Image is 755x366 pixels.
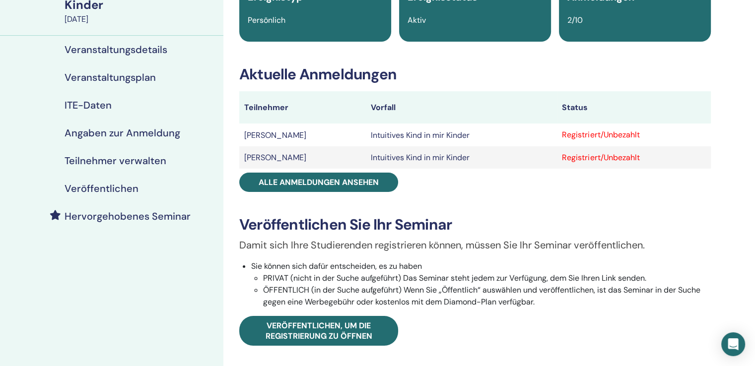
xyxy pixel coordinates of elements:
font: Veröffentlichen, um die Registrierung zu öffnen [266,320,372,341]
font: [PERSON_NAME] [244,152,306,163]
font: Status [562,102,588,113]
font: Vorfall [371,102,396,113]
font: Alle Anmeldungen ansehen [259,177,379,187]
font: Angaben zur Anmeldung [65,126,180,139]
font: Veranstaltungsdetails [65,43,167,56]
font: [DATE] [65,14,88,24]
font: [PERSON_NAME] [244,130,306,140]
font: Teilnehmer [244,102,288,113]
font: Sie können sich dafür entscheiden, es zu haben [251,261,422,271]
div: Open Intercom Messenger [721,332,745,356]
font: PRIVAT (nicht in der Suche aufgeführt) Das Seminar steht jedem zur Verfügung, dem Sie Ihren Link ... [263,273,646,283]
font: Damit sich Ihre Studierenden registrieren können, müssen Sie Ihr Seminar veröffentlichen. [239,239,645,251]
font: Hervorgehobenes Seminar [65,210,191,223]
font: ÖFFENTLICH (in der Suche aufgeführt) Wenn Sie „Öffentlich“ auswählen und veröffentlichen, ist das... [263,285,700,307]
font: Teilnehmer verwalten [65,154,166,167]
font: ITE-Daten [65,99,112,112]
font: Aktiv [408,15,426,25]
font: 2/10 [567,15,583,25]
font: Veranstaltungsplan [65,71,156,84]
font: Veröffentlichen Sie Ihr Seminar [239,215,452,234]
font: Intuitives Kind in mir Kinder [371,130,470,140]
a: Veröffentlichen, um die Registrierung zu öffnen [239,316,398,346]
font: Intuitives Kind in mir Kinder [371,152,470,163]
font: Registriert/Unbezahlt [562,129,639,140]
font: Aktuelle Anmeldungen [239,64,397,84]
font: Persönlich [248,15,285,25]
a: Alle Anmeldungen ansehen [239,173,398,192]
font: Veröffentlichen [65,182,138,195]
font: Registriert/Unbezahlt [562,152,639,163]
